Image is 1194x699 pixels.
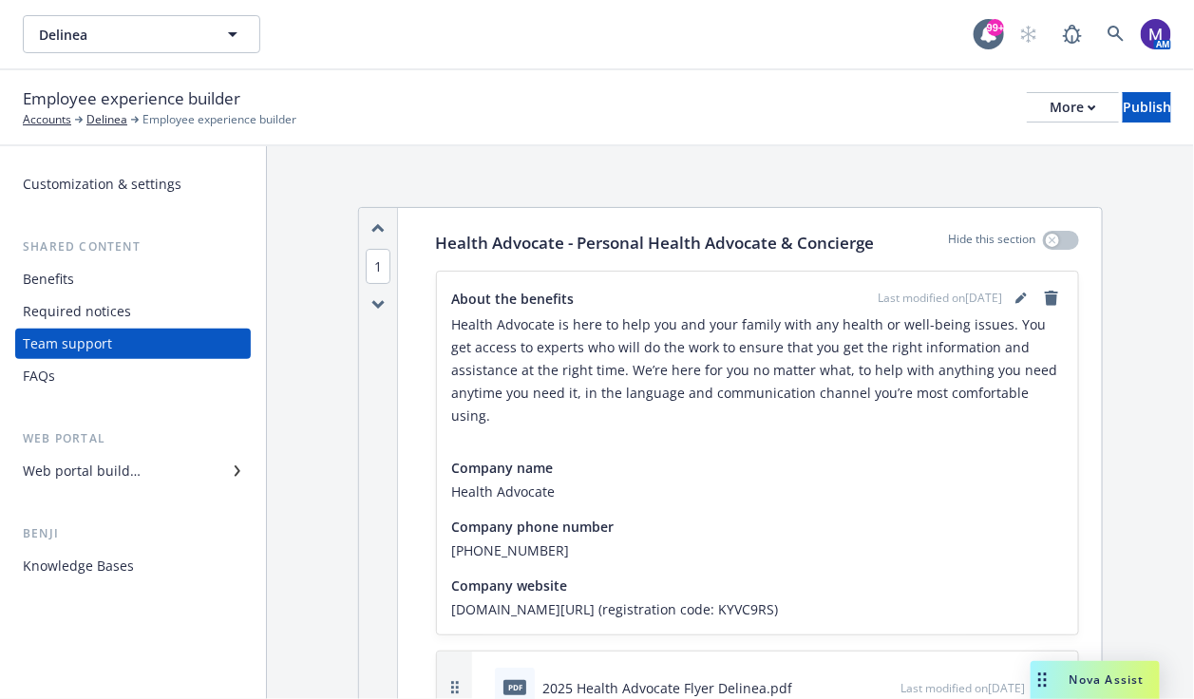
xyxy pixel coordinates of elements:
[845,678,861,698] button: download file
[23,111,71,128] a: Accounts
[1141,19,1171,49] img: photo
[1031,661,1160,699] button: Nova Assist
[23,86,240,111] span: Employee experience builder
[1040,287,1063,310] a: remove
[987,19,1004,36] div: 99+
[1053,15,1091,53] a: Report a Bug
[1123,93,1171,122] div: Publish
[142,111,296,128] span: Employee experience builder
[452,313,1063,427] p: Health Advocate is here to help you and your family with any health or well-being issues. You get...
[366,249,390,284] span: 1
[452,517,615,537] span: Company phone number
[452,482,1063,501] span: Health Advocate
[366,256,390,276] button: 1
[15,329,251,359] a: Team support
[1010,15,1048,53] a: Start snowing
[1031,661,1054,699] div: Drag to move
[503,680,526,694] span: pdf
[900,680,1025,696] span: Last modified on [DATE]
[15,551,251,581] a: Knowledge Bases
[86,111,127,128] a: Delinea
[15,361,251,391] a: FAQs
[452,576,568,595] span: Company website
[23,264,74,294] div: Benefits
[876,678,893,698] button: preview file
[15,429,251,448] div: Web portal
[542,678,792,698] div: 2025 Health Advocate Flyer Delinea.pdf
[23,329,112,359] div: Team support
[452,540,1063,560] span: [PHONE_NUMBER]
[23,169,181,199] div: Customization & settings
[15,296,251,327] a: Required notices
[15,169,251,199] a: Customization & settings
[15,264,251,294] a: Benefits
[23,296,131,327] div: Required notices
[1070,671,1145,688] span: Nova Assist
[436,231,875,255] p: Health Advocate - Personal Health Advocate & Concierge
[1010,287,1033,310] a: editPencil
[452,458,554,478] span: Company name
[1027,92,1119,123] button: More
[1097,15,1135,53] a: Search
[23,15,260,53] button: Delinea
[1050,93,1096,122] div: More
[39,25,203,45] span: Delinea
[948,231,1035,255] p: Hide this section
[23,456,141,486] div: Web portal builder
[452,289,575,309] span: About the benefits
[23,551,134,581] div: Knowledge Bases
[15,456,251,486] a: Web portal builder
[15,237,251,256] div: Shared content
[23,361,55,391] div: FAQs
[1123,92,1171,123] button: Publish
[452,599,1063,619] span: [DOMAIN_NAME][URL] ​(registration code: KYVC9RS)
[878,290,1002,307] span: Last modified on [DATE]
[15,524,251,543] div: Benji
